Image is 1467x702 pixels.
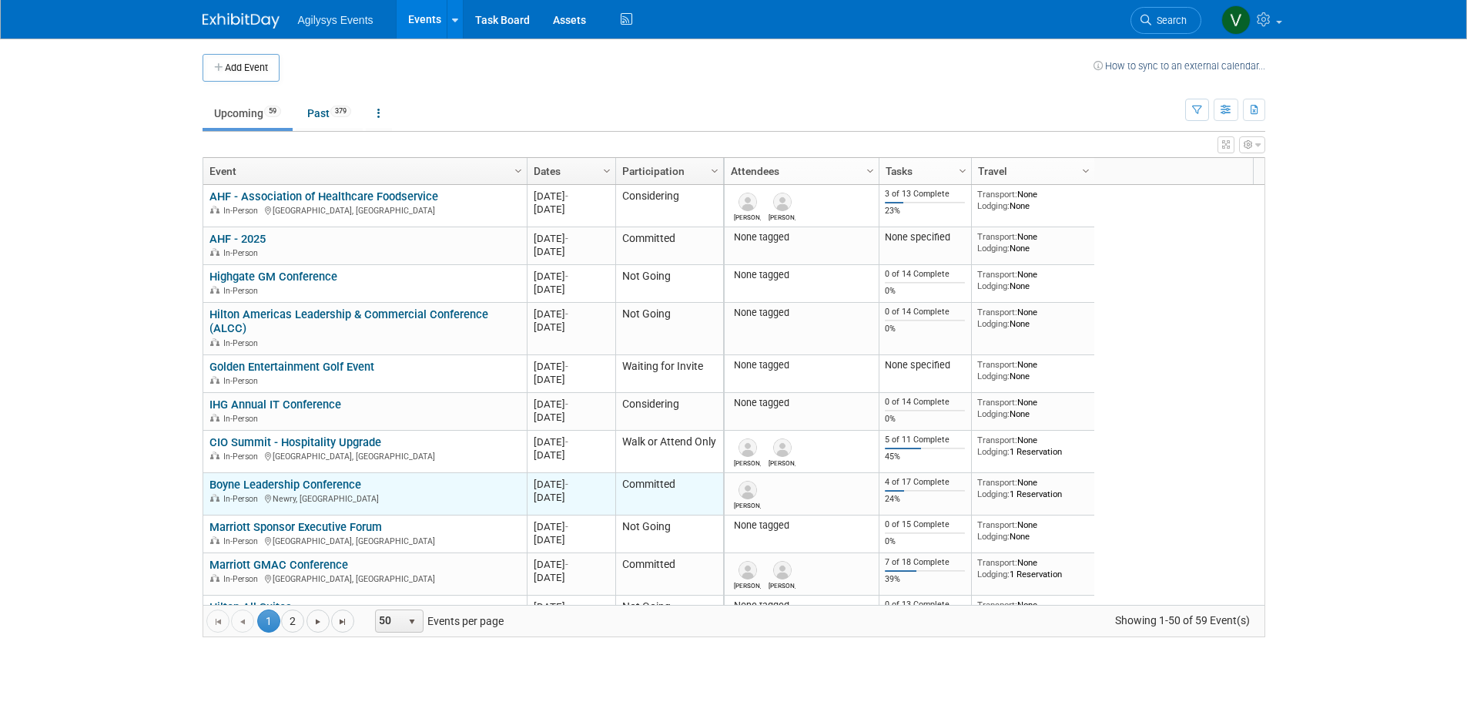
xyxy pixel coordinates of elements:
span: - [565,398,568,410]
img: ExhibitDay [203,13,280,29]
span: In-Person [223,536,263,546]
span: Transport: [977,359,1017,370]
span: Transport: [977,269,1017,280]
div: [DATE] [534,190,608,203]
a: Go to the previous page [231,610,254,633]
img: Russell Carlson [739,561,757,579]
a: Column Settings [510,158,527,181]
div: None tagged [730,269,872,281]
img: Dan Bell [773,561,792,579]
span: - [565,601,568,613]
div: None tagged [730,600,872,612]
a: Travel [978,158,1084,184]
span: Lodging: [977,280,1010,291]
a: Column Settings [598,158,615,181]
a: IHG Annual IT Conference [209,398,341,411]
div: 0 of 15 Complete [885,519,965,530]
span: 50 [376,610,402,632]
img: In-Person Event [210,248,219,256]
img: In-Person Event [210,286,219,294]
div: None 1 Reservation [977,477,1088,499]
div: [GEOGRAPHIC_DATA], [GEOGRAPHIC_DATA] [209,203,520,217]
div: [DATE] [534,307,608,321]
a: Attendees [731,158,869,184]
td: Not Going [615,516,723,553]
span: Column Settings [956,165,969,177]
span: In-Person [223,338,263,348]
div: 3 of 13 Complete [885,189,965,200]
div: 7 of 18 Complete [885,557,965,568]
span: Column Settings [512,165,524,177]
div: [DATE] [534,533,608,546]
div: [DATE] [534,491,608,504]
div: 0 of 14 Complete [885,269,965,280]
div: Dan Bell [769,579,795,589]
div: 0 of 14 Complete [885,397,965,408]
div: [GEOGRAPHIC_DATA], [GEOGRAPHIC_DATA] [209,449,520,462]
div: None None [977,307,1088,329]
span: 379 [330,106,351,117]
div: [DATE] [534,203,608,216]
span: Transport: [977,435,1017,445]
div: Robert Blackwell [734,211,761,221]
span: - [565,190,568,202]
span: In-Person [223,286,263,296]
div: None tagged [730,231,872,244]
span: Column Settings [708,165,721,177]
div: 39% [885,574,965,585]
a: Past379 [296,99,363,128]
a: Column Settings [706,158,723,181]
div: None tagged [730,359,872,371]
td: Waiting for Invite [615,355,723,393]
td: Considering [615,393,723,431]
img: Tim Hansen [773,438,792,457]
span: Lodging: [977,243,1010,254]
span: Transport: [977,397,1017,408]
img: Robert Blackwell [739,193,757,211]
a: Hilton All Suites [209,600,292,614]
a: Marriott Sponsor Executive Forum [209,520,382,534]
span: Go to the next page [312,616,324,628]
div: [DATE] [534,360,608,373]
a: Column Settings [1077,158,1094,181]
span: Transport: [977,600,1017,610]
td: Committed [615,553,723,596]
span: Transport: [977,231,1017,242]
span: - [565,233,568,244]
a: Upcoming59 [203,99,293,128]
span: Lodging: [977,446,1010,457]
div: [DATE] [534,283,608,296]
span: Go to the first page [212,616,224,628]
span: Lodging: [977,408,1010,419]
a: Boyne Leadership Conference [209,478,361,492]
div: Lindsey Fundine [734,457,761,467]
img: In-Person Event [210,414,219,422]
span: Transport: [977,307,1017,317]
a: How to sync to an external calendar... [1094,60,1265,72]
div: 24% [885,494,965,505]
span: In-Person [223,574,263,584]
td: Not Going [615,596,723,633]
div: Pamela McConnell [734,499,761,509]
div: [DATE] [534,558,608,571]
div: [DATE] [534,448,608,462]
a: Participation [622,158,713,184]
div: 0% [885,536,965,547]
div: 0 of 13 Complete [885,600,965,610]
span: Column Settings [1080,165,1092,177]
a: Column Settings [954,158,971,181]
div: Robert Mungary [769,211,795,221]
div: [DATE] [534,321,608,334]
td: Walk or Attend Only [615,431,723,473]
div: 0% [885,324,965,334]
img: Vaitiare Munoz [1221,5,1251,35]
span: - [565,559,568,570]
td: Committed [615,227,723,265]
a: Highgate GM Conference [209,270,337,284]
div: [DATE] [534,373,608,386]
div: None tagged [730,307,872,319]
span: 59 [264,106,281,117]
div: [DATE] [534,435,608,448]
div: None None [977,359,1088,381]
span: Transport: [977,557,1017,568]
